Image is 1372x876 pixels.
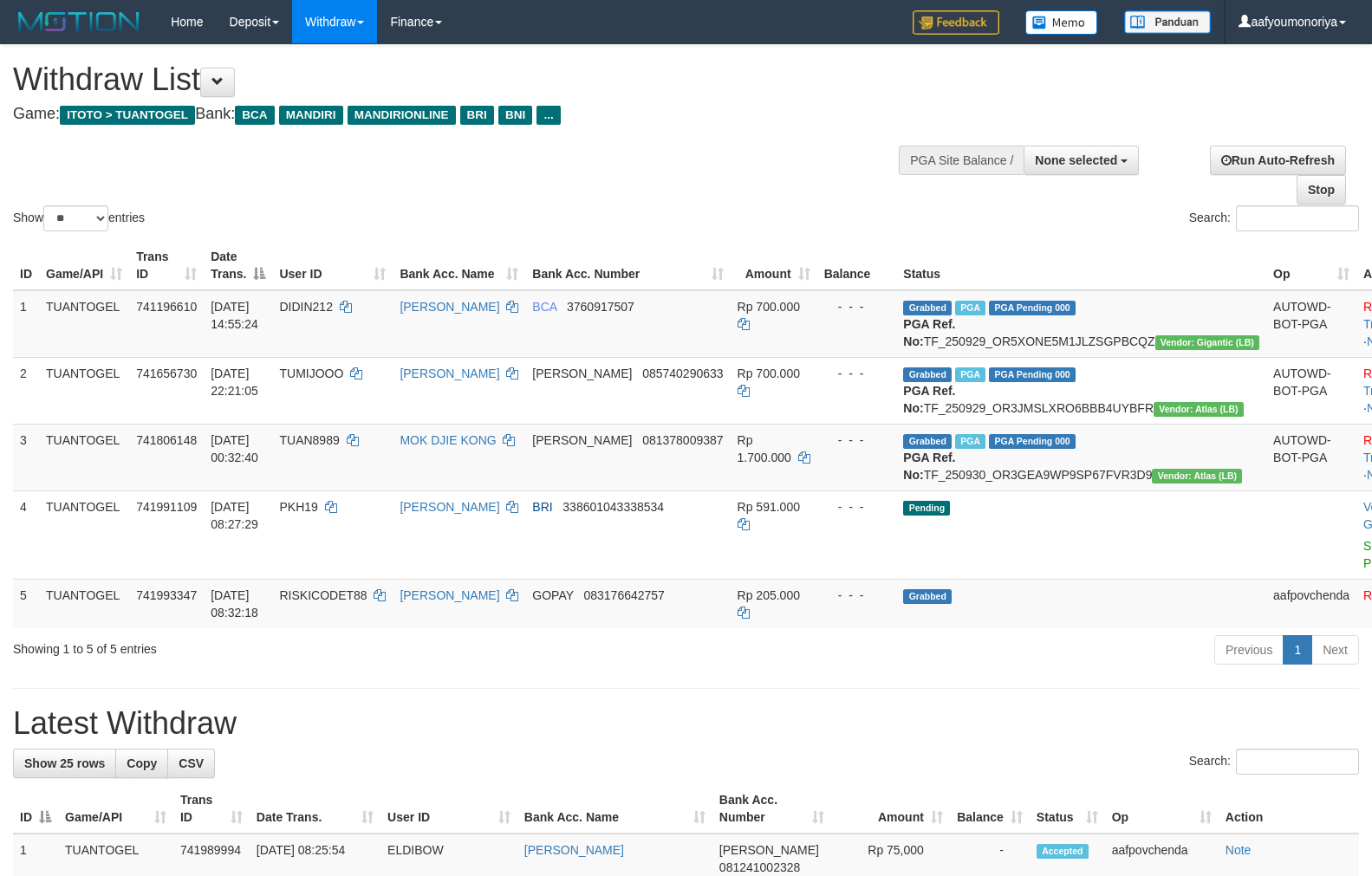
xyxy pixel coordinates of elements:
[1024,146,1139,175] button: None selected
[173,784,250,834] th: Trans ID: activate to sort column ascending
[13,205,145,231] label: Show entries
[1189,205,1359,231] label: Search:
[1226,843,1252,857] a: Note
[400,367,499,380] a: [PERSON_NAME]
[179,756,204,770] span: CSV
[903,317,955,348] b: PGA Ref. No:
[583,588,664,602] span: Copy 083176642757 to clipboard
[400,500,499,514] a: [PERSON_NAME]
[204,241,272,290] th: Date Trans.: activate to sort column descending
[498,106,532,125] span: BNI
[903,451,955,482] b: PGA Ref. No:
[955,367,985,382] span: Marked by aafchonlypin
[400,433,496,447] a: MOK DJIE KONG
[13,633,559,658] div: Showing 1 to 5 of 5 entries
[235,106,274,125] span: BCA
[824,432,890,449] div: - - -
[39,490,129,579] td: TUANTOGEL
[13,490,39,579] td: 4
[896,241,1266,290] th: Status
[380,784,517,834] th: User ID: activate to sort column ascending
[525,241,730,290] th: Bank Acc. Number: activate to sort column ascending
[1297,175,1346,204] a: Stop
[136,367,197,380] span: 741656730
[460,106,494,125] span: BRI
[896,357,1266,424] td: TF_250929_OR3JMSLXRO6BBB4UYBFR
[1219,784,1359,834] th: Action
[1105,784,1219,834] th: Op: activate to sort column ascending
[115,749,168,778] a: Copy
[903,301,952,315] span: Grabbed
[24,756,105,770] span: Show 25 rows
[532,300,556,314] span: BCA
[532,588,573,602] span: GOPAY
[562,500,664,514] span: Copy 338601043338534 to clipboard
[1025,10,1098,35] img: Button%20Memo.svg
[136,588,197,602] span: 741993347
[39,290,129,358] td: TUANTOGEL
[13,784,58,834] th: ID: activate to sort column descending
[393,241,525,290] th: Bank Acc. Name: activate to sort column ascending
[211,300,258,331] span: [DATE] 14:55:24
[167,749,215,778] a: CSV
[738,433,791,464] span: Rp 1.700.000
[913,10,999,35] img: Feedback.jpg
[950,784,1030,834] th: Balance: activate to sort column ascending
[39,241,129,290] th: Game/API: activate to sort column ascending
[1214,635,1284,665] a: Previous
[903,384,955,415] b: PGA Ref. No:
[532,500,552,514] span: BRI
[899,146,1024,175] div: PGA Site Balance /
[1266,357,1356,424] td: AUTOWD-BOT-PGA
[211,433,258,464] span: [DATE] 00:32:40
[1283,635,1312,665] a: 1
[1154,402,1244,417] span: Vendor URL: https://dashboard.q2checkout.com/secure
[129,241,204,290] th: Trans ID: activate to sort column ascending
[279,500,317,514] span: PKH19
[39,579,129,628] td: TUANTOGEL
[989,367,1076,382] span: PGA Pending
[13,579,39,628] td: 5
[955,301,985,315] span: Marked by aafyoumonoriya
[279,300,332,314] span: DIDIN212
[136,433,197,447] span: 741806148
[738,500,800,514] span: Rp 591.000
[955,434,985,449] span: Marked by aafchonlypin
[13,706,1359,741] h1: Latest Withdraw
[1311,635,1359,665] a: Next
[1124,10,1211,34] img: panduan.png
[13,241,39,290] th: ID
[1266,290,1356,358] td: AUTOWD-BOT-PGA
[824,298,890,315] div: - - -
[136,500,197,514] span: 741991109
[1152,469,1242,483] span: Vendor URL: https://dashboard.q2checkout.com/secure
[831,784,950,834] th: Amount: activate to sort column ascending
[279,433,339,447] span: TUAN8989
[58,784,173,834] th: Game/API: activate to sort column ascending
[13,749,116,778] a: Show 25 rows
[989,434,1076,449] span: PGA Pending
[13,62,897,97] h1: Withdraw List
[536,106,560,125] span: ...
[532,433,632,447] span: [PERSON_NAME]
[39,357,129,424] td: TUANTOGEL
[824,498,890,516] div: - - -
[524,843,624,857] a: [PERSON_NAME]
[1266,424,1356,490] td: AUTOWD-BOT-PGA
[903,434,952,449] span: Grabbed
[348,106,456,125] span: MANDIRIONLINE
[1037,844,1089,859] span: Accepted
[517,784,712,834] th: Bank Acc. Name: activate to sort column ascending
[642,367,723,380] span: Copy 085740290633 to clipboard
[13,106,897,123] h4: Game: Bank:
[817,241,897,290] th: Balance
[279,106,343,125] span: MANDIRI
[642,433,723,447] span: Copy 081378009387 to clipboard
[1189,749,1359,775] label: Search:
[279,588,367,602] span: RISKICODET88
[400,588,499,602] a: [PERSON_NAME]
[1035,153,1117,167] span: None selected
[60,106,195,125] span: ITOTO > TUANTOGEL
[719,843,819,857] span: [PERSON_NAME]
[738,367,800,380] span: Rp 700.000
